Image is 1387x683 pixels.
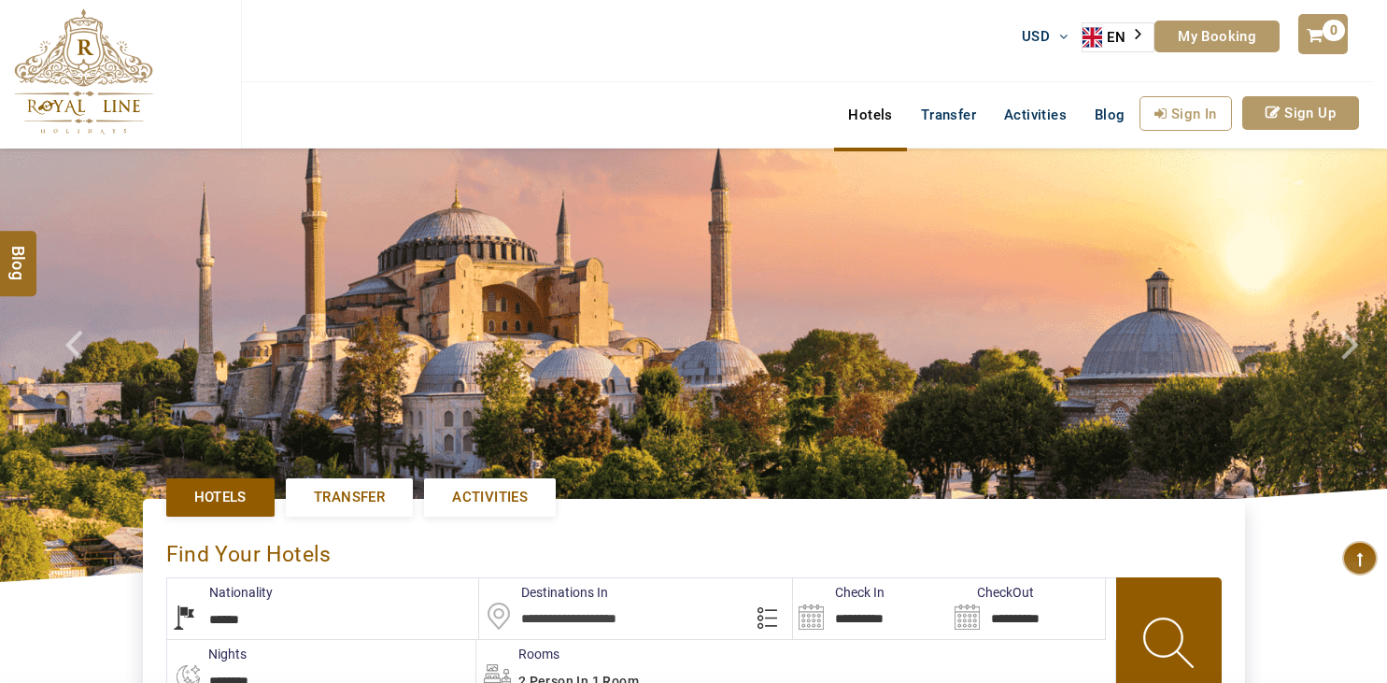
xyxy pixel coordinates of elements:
[14,8,153,135] img: The Royal Line Holidays
[949,578,1105,639] input: Search
[166,478,275,517] a: Hotels
[1323,20,1345,41] span: 0
[314,488,385,507] span: Transfer
[1083,23,1153,51] a: EN
[793,583,885,602] label: Check In
[1139,96,1232,131] a: Sign In
[1298,14,1347,54] a: 0
[167,583,273,602] label: Nationality
[194,488,247,507] span: Hotels
[424,478,556,517] a: Activities
[793,578,949,639] input: Search
[7,246,31,262] span: Blog
[1081,96,1139,134] a: Blog
[834,96,906,134] a: Hotels
[479,583,608,602] label: Destinations In
[452,488,528,507] span: Activities
[1022,28,1050,45] span: USD
[1095,107,1125,123] span: Blog
[1082,22,1154,52] aside: Language selected: English
[166,522,1222,577] div: Find Your Hotels
[907,96,990,134] a: Transfer
[990,96,1081,134] a: Activities
[286,478,413,517] a: Transfer
[1154,21,1280,52] a: My Booking
[1271,566,1387,655] iframe: chat widget
[1242,96,1359,130] a: Sign Up
[1082,22,1154,52] div: Language
[42,149,111,582] a: Check next prev
[166,645,247,663] label: nights
[1318,149,1387,582] a: Check next image
[476,645,559,663] label: Rooms
[949,583,1034,602] label: CheckOut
